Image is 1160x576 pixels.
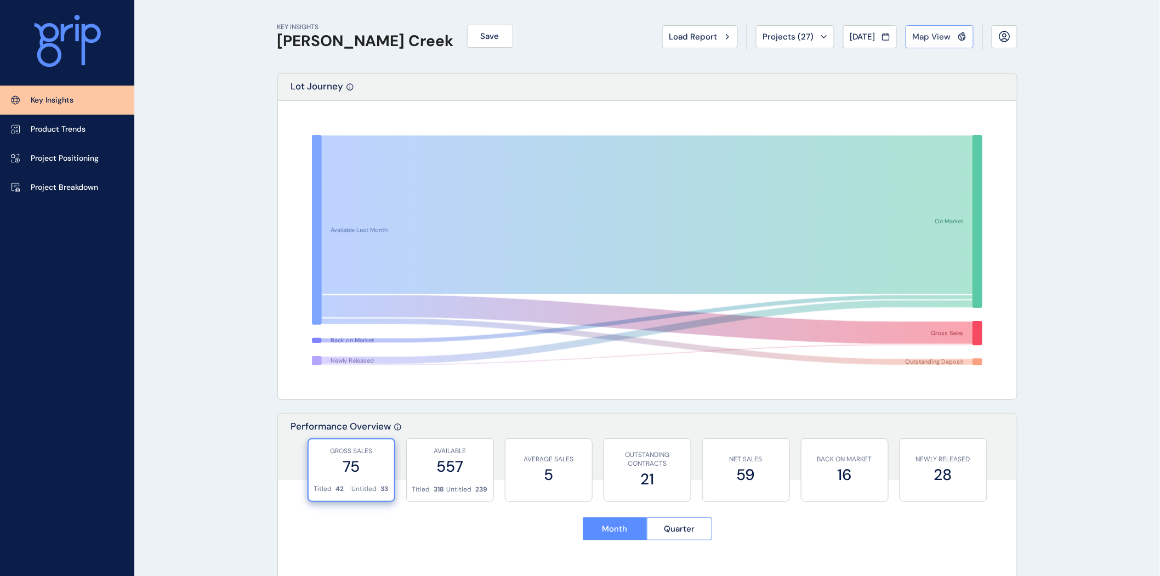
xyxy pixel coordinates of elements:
span: Quarter [664,523,695,534]
label: 16 [807,464,883,485]
span: Load Report [669,31,718,42]
label: 59 [708,464,784,485]
p: BACK ON MARKET [807,455,883,464]
p: OUTSTANDING CONTRACTS [610,450,685,469]
label: 557 [412,456,488,477]
span: Save [481,31,499,42]
p: Untitled [447,485,472,494]
span: [DATE] [850,31,875,42]
button: Save [467,25,513,48]
p: 33 [381,484,389,494]
p: AVAILABLE [412,447,488,456]
p: KEY INSIGHTS [277,22,454,32]
p: 239 [476,485,488,494]
h1: [PERSON_NAME] Creek [277,32,454,50]
p: Untitled [352,484,377,494]
button: Month [583,517,647,540]
p: Product Trends [31,124,86,135]
p: GROSS SALES [314,447,389,456]
p: Project Breakdown [31,182,98,193]
span: Map View [913,31,951,42]
button: [DATE] [843,25,897,48]
button: Quarter [647,517,712,540]
button: Projects (27) [756,25,834,48]
label: 28 [906,464,981,485]
p: Key Insights [31,95,73,106]
p: 42 [336,484,344,494]
p: AVERAGE SALES [511,455,587,464]
p: Project Positioning [31,153,99,164]
p: NET SALES [708,455,784,464]
p: Titled [412,485,430,494]
button: Load Report [662,25,738,48]
p: 318 [434,485,445,494]
p: NEWLY RELEASED [906,455,981,464]
span: Projects ( 27 ) [763,31,814,42]
label: 21 [610,468,685,490]
button: Map View [906,25,974,48]
p: Performance Overview [291,420,391,479]
p: Lot Journey [291,80,344,100]
label: 5 [511,464,587,485]
p: Titled [314,484,332,494]
span: Month [602,523,628,534]
label: 75 [314,456,389,477]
